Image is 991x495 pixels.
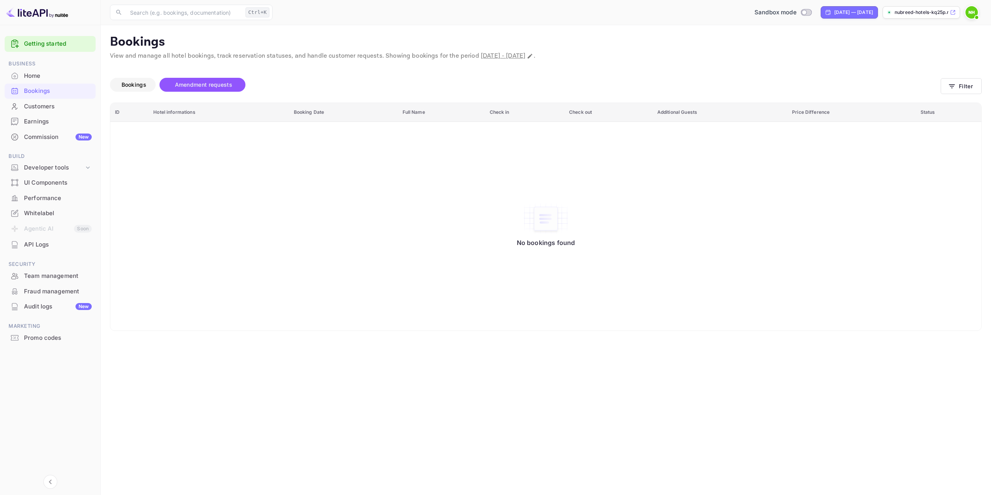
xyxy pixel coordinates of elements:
[43,475,57,489] button: Collapse navigation
[122,81,146,88] span: Bookings
[481,52,525,60] span: [DATE] - [DATE]
[149,103,289,122] th: Hotel informations
[5,84,96,99] div: Bookings
[754,8,797,17] span: Sandbox mode
[5,161,96,175] div: Developer tools
[24,102,92,111] div: Customers
[24,39,92,48] a: Getting started
[5,331,96,345] a: Promo codes
[5,269,96,283] a: Team management
[5,269,96,284] div: Team management
[398,103,485,122] th: Full Name
[5,114,96,128] a: Earnings
[5,36,96,52] div: Getting started
[5,69,96,83] a: Home
[5,114,96,129] div: Earnings
[5,284,96,298] a: Fraud management
[564,103,653,122] th: Check out
[5,130,96,144] a: CommissionNew
[5,206,96,221] div: Whitelabel
[24,209,92,218] div: Whitelabel
[24,272,92,281] div: Team management
[24,117,92,126] div: Earnings
[916,103,981,122] th: Status
[75,303,92,310] div: New
[24,240,92,249] div: API Logs
[895,9,948,16] p: nubreed-hotels-kq25p.n...
[24,178,92,187] div: UI Components
[5,175,96,190] a: UI Components
[5,84,96,98] a: Bookings
[24,72,92,81] div: Home
[787,103,916,122] th: Price Difference
[5,99,96,114] div: Customers
[526,52,534,60] button: Change date range
[5,69,96,84] div: Home
[5,191,96,206] div: Performance
[5,322,96,331] span: Marketing
[941,78,982,94] button: Filter
[24,287,92,296] div: Fraud management
[24,194,92,203] div: Performance
[24,133,92,142] div: Commission
[5,152,96,161] span: Build
[5,99,96,113] a: Customers
[5,331,96,346] div: Promo codes
[110,103,981,331] table: booking table
[965,6,978,19] img: Nubreed Hotels
[653,103,787,122] th: Additional Guests
[5,299,96,313] a: Audit logsNew
[517,239,575,247] p: No bookings found
[110,103,149,122] th: ID
[24,87,92,96] div: Bookings
[5,60,96,68] span: Business
[110,78,941,92] div: account-settings tabs
[110,34,982,50] p: Bookings
[5,260,96,269] span: Security
[75,134,92,140] div: New
[175,81,232,88] span: Amendment requests
[485,103,565,122] th: Check in
[751,8,814,17] div: Switch to Production mode
[5,237,96,252] a: API Logs
[125,5,242,20] input: Search (e.g. bookings, documentation)
[5,130,96,145] div: CommissionNew
[245,7,269,17] div: Ctrl+K
[523,202,569,235] img: No bookings found
[110,51,982,61] p: View and manage all hotel bookings, track reservation statuses, and handle customer requests. Sho...
[5,284,96,299] div: Fraud management
[24,302,92,311] div: Audit logs
[6,6,68,19] img: LiteAPI logo
[289,103,398,122] th: Booking Date
[5,299,96,314] div: Audit logsNew
[834,9,873,16] div: [DATE] — [DATE]
[24,163,84,172] div: Developer tools
[24,334,92,343] div: Promo codes
[5,206,96,220] a: Whitelabel
[5,191,96,205] a: Performance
